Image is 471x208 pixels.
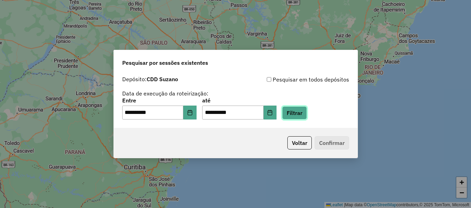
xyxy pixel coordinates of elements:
[183,106,197,120] button: Choose Date
[282,106,307,120] button: Filtrar
[287,136,312,149] button: Voltar
[236,75,349,84] div: Pesquisar em todos depósitos
[122,75,178,83] label: Depósito:
[122,59,208,67] span: Pesquisar por sessões existentes
[122,89,208,98] label: Data de execução da roteirização:
[264,106,277,120] button: Choose Date
[147,76,178,83] strong: CDD Suzano
[122,96,197,105] label: Entre
[202,96,277,105] label: até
